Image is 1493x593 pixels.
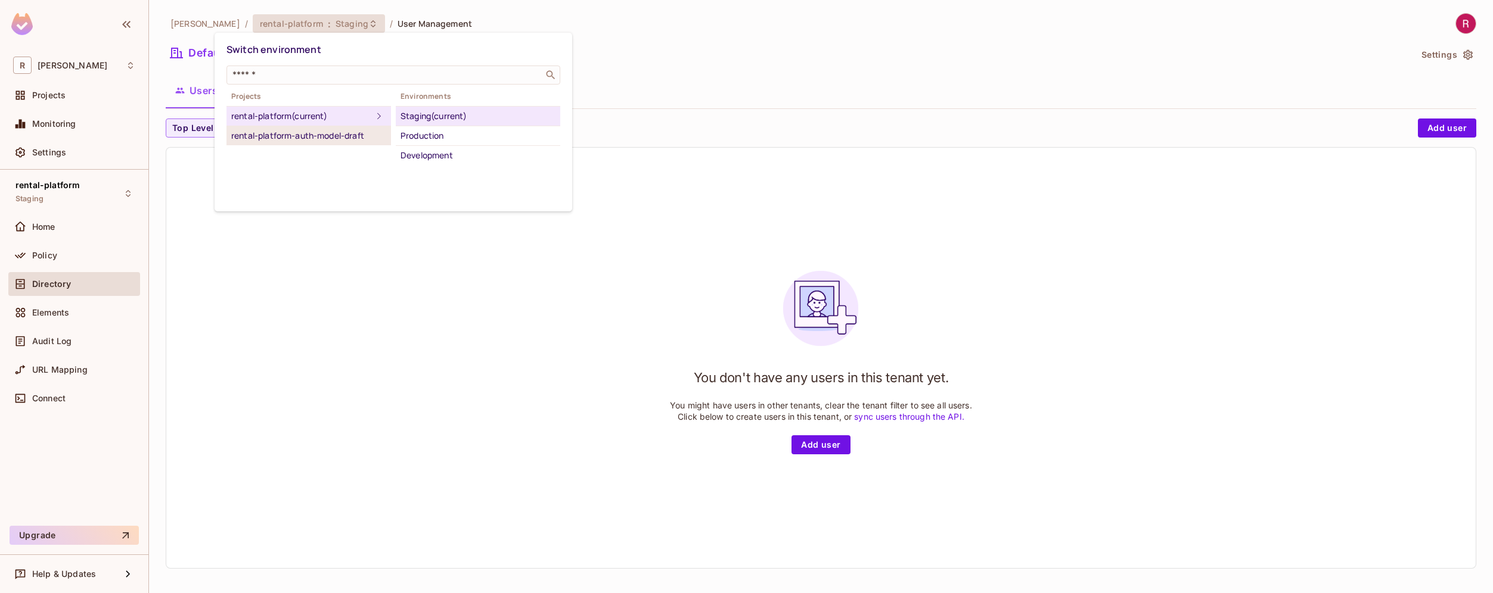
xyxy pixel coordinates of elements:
[226,92,391,101] span: Projects
[401,148,555,163] div: Development
[396,92,560,101] span: Environments
[401,109,555,123] div: Staging (current)
[401,129,555,143] div: Production
[226,43,321,56] span: Switch environment
[231,129,386,143] div: rental-platform-auth-model-draft
[231,109,372,123] div: rental-platform (current)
